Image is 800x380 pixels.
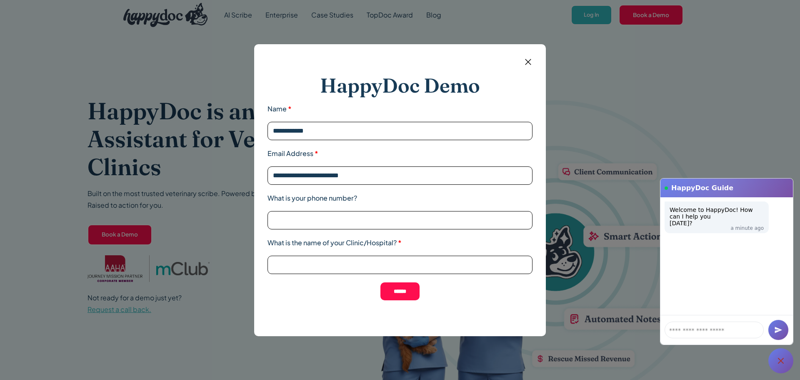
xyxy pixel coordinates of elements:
[267,238,532,248] label: What is the name of your Clinic/Hospital?
[320,73,480,98] h2: HappyDoc Demo
[267,193,532,203] label: What is your phone number?
[267,148,532,159] label: Email Address
[267,104,532,114] label: Name
[267,58,532,317] form: Email form 2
